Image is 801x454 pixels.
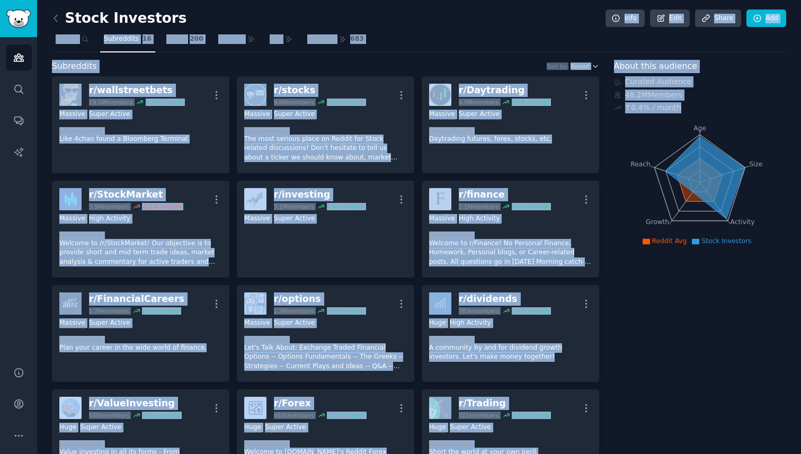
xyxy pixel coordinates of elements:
span: Subreddits [52,60,97,73]
a: Themes [215,31,259,52]
img: Forex [244,397,266,419]
img: dividends [429,292,451,315]
div: 3.3 % / month [142,412,180,419]
img: stocks [244,84,266,106]
p: A community by and for dividend growth investors. Let's make money together! [429,343,592,362]
span: 16 [143,34,152,44]
p: Welcome to r/Finance! No Personal Finance, Homework, Personal blogs, or Career-related posts. All... [429,239,592,267]
div: Massive [244,318,270,328]
p: Welcome to /r/StockMarket! Our objective is to provide short and mid term trade ideas, market ana... [59,239,222,267]
a: investingr/investing3.1Mmembers0.6% / monthMassiveSuper Active [237,181,414,278]
a: Info [606,10,645,28]
img: wallstreetbets [59,84,82,106]
div: Huge [429,318,446,328]
dt: Description [244,127,407,135]
dt: Description [429,440,592,448]
div: Sort by [547,63,567,70]
div: 3.9M members [89,203,129,210]
div: 3.4 % / month [512,412,549,419]
span: Reddit Avg [652,237,687,245]
div: 48.2M Members [614,90,787,101]
tspan: Growth [646,218,669,226]
div: Massive [59,214,85,224]
a: FinancialCareersr/FinancialCareers1.7Mmembers1.1% / monthMassiveSuper ActiveDescriptionPlan your ... [52,285,229,382]
span: Stock Investors [701,237,751,245]
div: Curated Audience [614,76,787,87]
a: Share [695,10,741,28]
button: Recent [571,63,599,70]
div: 483k members [274,412,314,419]
a: Search [52,31,93,52]
a: Subreddits16 [100,31,155,52]
p: Daytrading futures, forex, stocks, etc. [429,135,592,144]
p: Let's Talk About: Exchange Traded Financial Options -- Options Fundamentals -- The Greeks -- Stra... [244,343,407,371]
a: financer/finance2.1Mmembers0.3% / monthMassiveHigh ActivityDescriptionWelcome to r/Finance! No Pe... [422,181,599,278]
div: 1.1 % / month [142,307,180,315]
span: 200 [190,34,203,44]
div: Massive [244,214,270,224]
a: Ask [266,31,296,52]
div: Super Active [459,110,500,120]
div: r/ Trading [459,397,549,410]
div: r/ FinancialCareers [89,292,184,306]
p: Like 4chan found a Bloomberg Terminal. [59,135,222,144]
div: 1.3M members [274,307,314,315]
div: 1.1 % / month [327,412,364,419]
div: Super Active [80,423,121,433]
span: Themes [218,34,244,44]
div: Huge [244,423,261,433]
p: The most serious place on Reddit for Stock related discussions! Don't hesitate to tell us about a... [244,135,407,163]
span: Topics [166,34,186,44]
div: 783k members [459,307,499,315]
a: Topics200 [163,31,207,52]
div: 0.7 % / month [327,307,364,315]
a: Products683 [304,31,367,52]
div: r/ investing [274,188,364,201]
div: 0.6 % / month [327,203,364,210]
div: Super Active [274,214,315,224]
div: Huge [59,423,76,433]
span: Ask [270,34,281,44]
p: Plan your career in the wide world of finance. [59,343,222,353]
div: Super Active [89,110,130,120]
img: Daytrading [429,84,451,106]
a: optionsr/options1.3Mmembers0.7% / monthMassiveSuper ActiveDescriptionLet's Talk About: Exchange T... [237,285,414,382]
h2: Stock Investors [52,10,186,27]
img: ValueInvesting [59,397,82,419]
div: 1.7M members [89,307,129,315]
dt: Description [59,127,222,135]
a: dividendsr/dividends783kmembers1.7% / monthHugeHigh ActivityDescriptionA community by and for div... [422,285,599,382]
div: Super Active [274,110,315,120]
img: options [244,292,266,315]
div: High Activity [459,214,500,224]
div: Super Active [274,318,315,328]
div: r/ stocks [274,84,364,97]
div: 19.5M members [89,99,132,106]
span: About this audience [614,60,697,73]
div: High Activity [450,318,491,328]
span: Recent [571,63,590,70]
div: Massive [429,214,455,224]
tspan: Reach [630,160,651,167]
dt: Description [59,440,222,448]
div: 0.3 % / month [512,99,549,106]
div: 321k members [459,412,499,419]
img: investing [244,188,266,210]
img: finance [429,188,451,210]
dt: Description [429,336,592,343]
img: FinancialCareers [59,292,82,315]
tspan: Age [693,124,706,132]
div: r/ finance [459,188,549,201]
span: Products [307,34,335,44]
dt: Description [59,336,222,343]
div: High Activity [89,214,130,224]
div: Super Active [265,423,306,433]
div: r/ StockMarket [89,188,182,201]
div: Super Active [450,423,491,433]
img: GummySearch logo [6,10,31,28]
div: 0.0 % / month [327,99,364,106]
tspan: Size [749,160,762,167]
img: Trading [429,397,451,419]
div: 0.3 % / month [512,203,549,210]
div: 9.0M members [274,99,314,106]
